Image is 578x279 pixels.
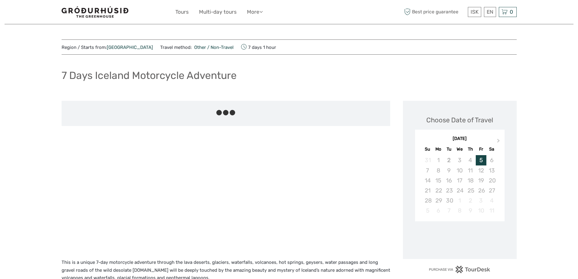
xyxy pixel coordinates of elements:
[476,155,486,165] div: Choose Friday, September 5th, 2025
[160,43,234,51] span: Travel method:
[476,175,486,185] div: Not available Friday, September 19th, 2025
[509,9,514,15] span: 0
[429,266,490,273] img: PurchaseViaTourDesk.png
[444,165,454,175] div: Not available Tuesday, September 9th, 2025
[465,196,476,206] div: Not available Thursday, October 2nd, 2025
[433,175,444,185] div: Not available Monday, September 15th, 2025
[476,145,486,153] div: Fr
[486,185,497,196] div: Not available Saturday, September 27th, 2025
[415,136,505,142] div: [DATE]
[62,69,237,82] h1: 7 Days Iceland Motorcycle Adventure
[465,165,476,175] div: Not available Thursday, September 11th, 2025
[433,206,444,216] div: Not available Monday, October 6th, 2025
[433,145,444,153] div: Mo
[422,165,433,175] div: Not available Sunday, September 7th, 2025
[458,237,462,241] div: Loading...
[433,165,444,175] div: Not available Monday, September 8th, 2025
[422,155,433,165] div: Not available Sunday, August 31st, 2025
[62,44,153,51] span: Region / Starts from:
[426,115,493,125] div: Choose Date of Travel
[486,165,497,175] div: Not available Saturday, September 13th, 2025
[471,9,478,15] span: ISK
[422,206,433,216] div: Not available Sunday, October 5th, 2025
[444,145,454,153] div: Tu
[486,206,497,216] div: Not available Saturday, October 11th, 2025
[403,7,466,17] span: Best price guarantee
[192,45,234,50] a: Other / Non-Travel
[465,155,476,165] div: Not available Thursday, September 4th, 2025
[486,175,497,185] div: Not available Saturday, September 20th, 2025
[241,43,276,51] span: 7 days 1 hour
[486,145,497,153] div: Sa
[465,185,476,196] div: Not available Thursday, September 25th, 2025
[433,185,444,196] div: Not available Monday, September 22nd, 2025
[444,196,454,206] div: Not available Tuesday, September 30th, 2025
[444,206,454,216] div: Not available Tuesday, October 7th, 2025
[494,137,504,147] button: Next Month
[476,165,486,175] div: Not available Friday, September 12th, 2025
[454,145,465,153] div: We
[175,8,189,16] a: Tours
[476,206,486,216] div: Not available Friday, October 10th, 2025
[465,206,476,216] div: Not available Thursday, October 9th, 2025
[465,175,476,185] div: Not available Thursday, September 18th, 2025
[444,155,454,165] div: Not available Tuesday, September 2nd, 2025
[422,185,433,196] div: Not available Sunday, September 21st, 2025
[199,8,237,16] a: Multi-day tours
[454,206,465,216] div: Not available Wednesday, October 8th, 2025
[107,45,153,50] a: [GEOGRAPHIC_DATA]
[486,196,497,206] div: Not available Saturday, October 4th, 2025
[444,175,454,185] div: Not available Tuesday, September 16th, 2025
[476,185,486,196] div: Not available Friday, September 26th, 2025
[454,165,465,175] div: Not available Wednesday, September 10th, 2025
[433,196,444,206] div: Not available Monday, September 29th, 2025
[454,185,465,196] div: Not available Wednesday, September 24th, 2025
[454,175,465,185] div: Not available Wednesday, September 17th, 2025
[417,155,502,216] div: month 2025-09
[484,7,496,17] div: EN
[422,196,433,206] div: Not available Sunday, September 28th, 2025
[454,155,465,165] div: Not available Wednesday, September 3rd, 2025
[422,175,433,185] div: Not available Sunday, September 14th, 2025
[433,155,444,165] div: Not available Monday, September 1st, 2025
[486,155,497,165] div: Not available Saturday, September 6th, 2025
[247,8,263,16] a: More
[62,6,128,18] img: 1578-341a38b5-ce05-4595-9f3d-b8aa3718a0b3_logo_small.jpg
[476,196,486,206] div: Not available Friday, October 3rd, 2025
[465,145,476,153] div: Th
[444,185,454,196] div: Not available Tuesday, September 23rd, 2025
[422,145,433,153] div: Su
[454,196,465,206] div: Not available Wednesday, October 1st, 2025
